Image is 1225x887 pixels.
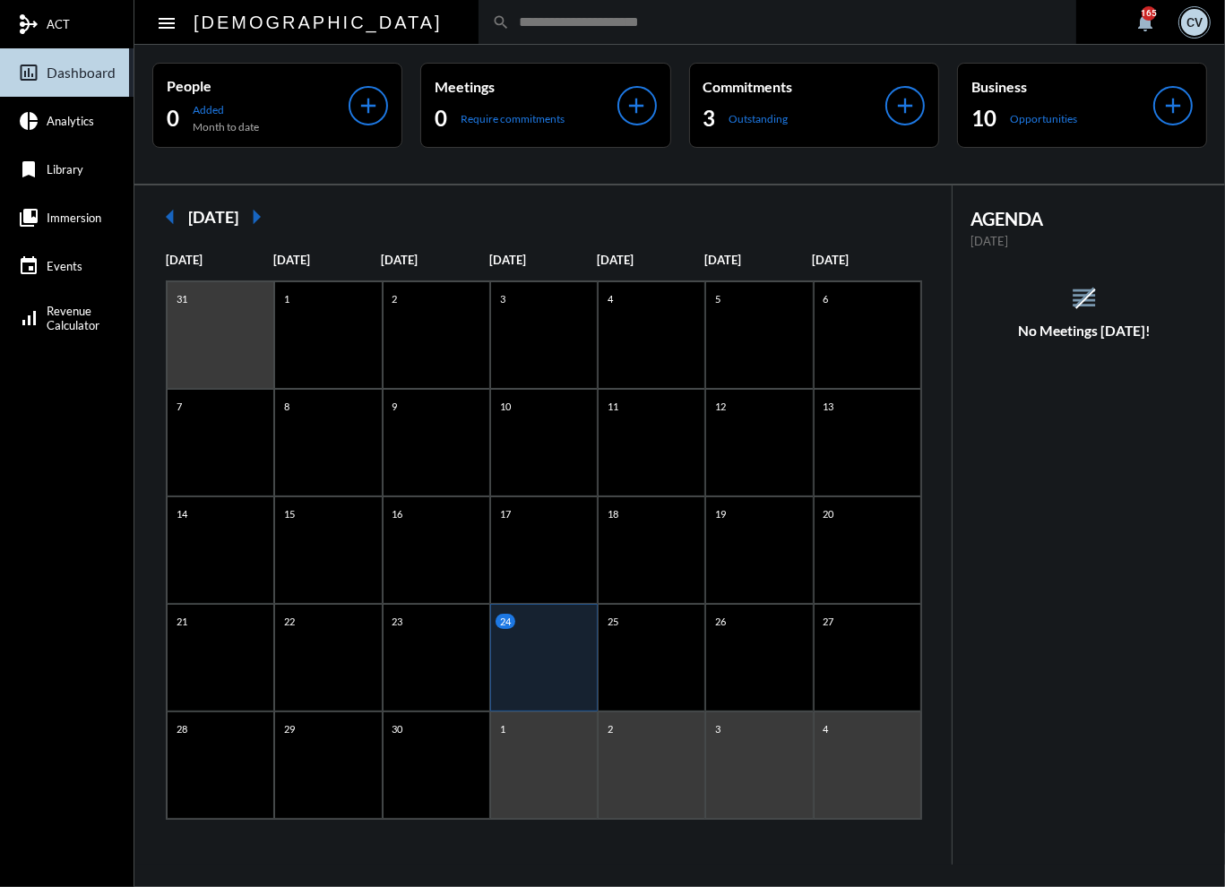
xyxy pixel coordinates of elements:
[172,291,192,306] p: 31
[1010,112,1077,125] p: Opportunities
[496,614,515,629] p: 24
[819,399,839,414] p: 13
[47,211,101,225] span: Immersion
[597,253,704,267] p: [DATE]
[388,614,408,629] p: 23
[280,399,294,414] p: 8
[603,506,623,521] p: 18
[47,17,70,31] span: ACT
[47,162,83,177] span: Library
[18,307,39,329] mat-icon: signal_cellular_alt
[273,253,381,267] p: [DATE]
[819,614,839,629] p: 27
[18,207,39,228] mat-icon: collections_bookmark
[388,291,402,306] p: 2
[18,159,39,180] mat-icon: bookmark
[149,4,185,40] button: Toggle sidenav
[193,103,259,116] p: Added
[603,721,617,736] p: 2
[280,506,299,521] p: 15
[172,614,192,629] p: 21
[496,291,510,306] p: 3
[492,13,510,31] mat-icon: search
[18,62,39,83] mat-icon: insert_chart_outlined
[166,253,273,267] p: [DATE]
[1069,283,1099,313] mat-icon: reorder
[152,199,188,235] mat-icon: arrow_left
[280,614,299,629] p: 22
[625,93,650,118] mat-icon: add
[47,114,94,128] span: Analytics
[893,93,918,118] mat-icon: add
[435,104,447,133] h2: 0
[188,207,238,227] h2: [DATE]
[461,112,565,125] p: Require commitments
[703,78,885,95] p: Commitments
[193,120,259,133] p: Month to date
[819,506,839,521] p: 20
[172,721,192,736] p: 28
[156,13,177,34] mat-icon: Side nav toggle icon
[167,104,179,133] h2: 0
[603,399,623,414] p: 11
[18,13,39,35] mat-icon: mediation
[711,506,730,521] p: 19
[172,506,192,521] p: 14
[496,506,515,521] p: 17
[704,253,812,267] p: [DATE]
[603,614,623,629] p: 25
[971,104,996,133] h2: 10
[435,78,617,95] p: Meetings
[388,399,402,414] p: 9
[382,253,489,267] p: [DATE]
[711,399,730,414] p: 12
[953,323,1216,339] h5: No Meetings [DATE]!
[813,253,920,267] p: [DATE]
[18,255,39,277] mat-icon: event
[971,78,1153,95] p: Business
[711,291,725,306] p: 5
[971,234,1198,248] p: [DATE]
[711,721,725,736] p: 3
[1160,93,1186,118] mat-icon: add
[388,506,408,521] p: 16
[496,721,510,736] p: 1
[729,112,789,125] p: Outstanding
[194,8,443,37] h2: [DEMOGRAPHIC_DATA]
[496,399,515,414] p: 10
[603,291,617,306] p: 4
[711,614,730,629] p: 26
[172,399,186,414] p: 7
[819,291,833,306] p: 6
[1134,12,1156,33] mat-icon: notifications
[819,721,833,736] p: 4
[280,291,294,306] p: 1
[238,199,274,235] mat-icon: arrow_right
[47,65,116,81] span: Dashboard
[1181,9,1208,36] div: CV
[971,208,1198,229] h2: AGENDA
[280,721,299,736] p: 29
[489,253,597,267] p: [DATE]
[703,104,716,133] h2: 3
[388,721,408,736] p: 30
[47,259,82,273] span: Events
[1142,6,1156,21] div: 165
[18,110,39,132] mat-icon: pie_chart
[356,93,381,118] mat-icon: add
[47,304,99,332] span: Revenue Calculator
[167,77,349,94] p: People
